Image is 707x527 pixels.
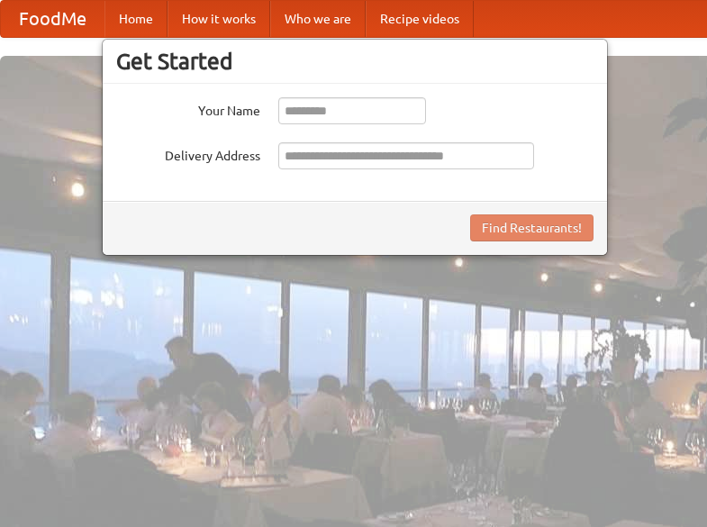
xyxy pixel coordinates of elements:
[366,1,474,37] a: Recipe videos
[116,48,594,75] h3: Get Started
[1,1,104,37] a: FoodMe
[168,1,270,37] a: How it works
[470,214,594,241] button: Find Restaurants!
[116,142,260,165] label: Delivery Address
[116,97,260,120] label: Your Name
[104,1,168,37] a: Home
[270,1,366,37] a: Who we are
